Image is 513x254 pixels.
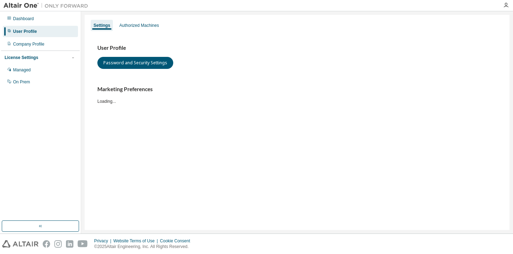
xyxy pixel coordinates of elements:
[94,244,194,250] p: © 2025 Altair Engineering, Inc. All Rights Reserved.
[4,2,92,9] img: Altair One
[94,238,113,244] div: Privacy
[13,67,31,73] div: Managed
[160,238,194,244] div: Cookie Consent
[113,238,160,244] div: Website Terms of Use
[13,16,34,22] div: Dashboard
[13,79,30,85] div: On Prem
[43,240,50,248] img: facebook.svg
[5,55,38,60] div: License Settings
[78,240,88,248] img: youtube.svg
[2,240,38,248] img: altair_logo.svg
[13,41,44,47] div: Company Profile
[13,29,37,34] div: User Profile
[97,86,497,104] div: Loading...
[54,240,62,248] img: instagram.svg
[93,23,110,28] div: Settings
[97,45,497,52] h3: User Profile
[97,86,497,93] h3: Marketing Preferences
[97,57,173,69] button: Password and Security Settings
[119,23,159,28] div: Authorized Machines
[66,240,73,248] img: linkedin.svg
